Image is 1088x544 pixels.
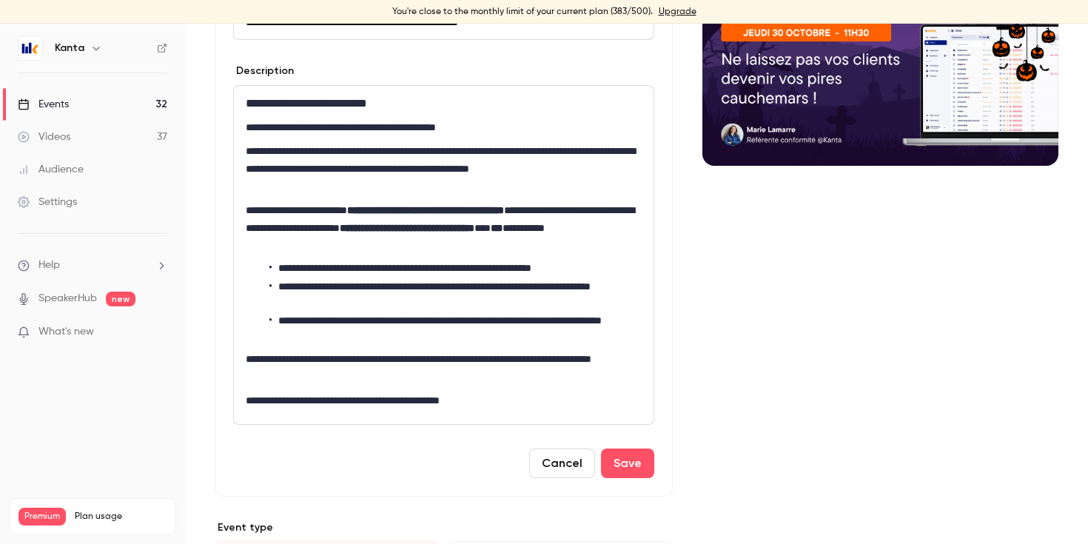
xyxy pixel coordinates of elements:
[529,449,595,478] button: Cancel
[659,6,696,18] a: Upgrade
[18,97,69,112] div: Events
[38,324,94,340] span: What's new
[18,195,77,209] div: Settings
[106,292,135,306] span: new
[19,36,42,60] img: Kanta
[55,41,84,56] h6: Kanta
[38,258,60,273] span: Help
[234,86,654,424] div: editor
[215,520,673,535] p: Event type
[150,326,167,339] iframe: Noticeable Trigger
[18,162,84,177] div: Audience
[233,64,294,78] label: Description
[38,291,97,306] a: SpeakerHub
[19,508,66,525] span: Premium
[233,85,654,425] section: description
[18,258,167,273] li: help-dropdown-opener
[75,511,167,523] span: Plan usage
[18,130,70,144] div: Videos
[601,449,654,478] button: Save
